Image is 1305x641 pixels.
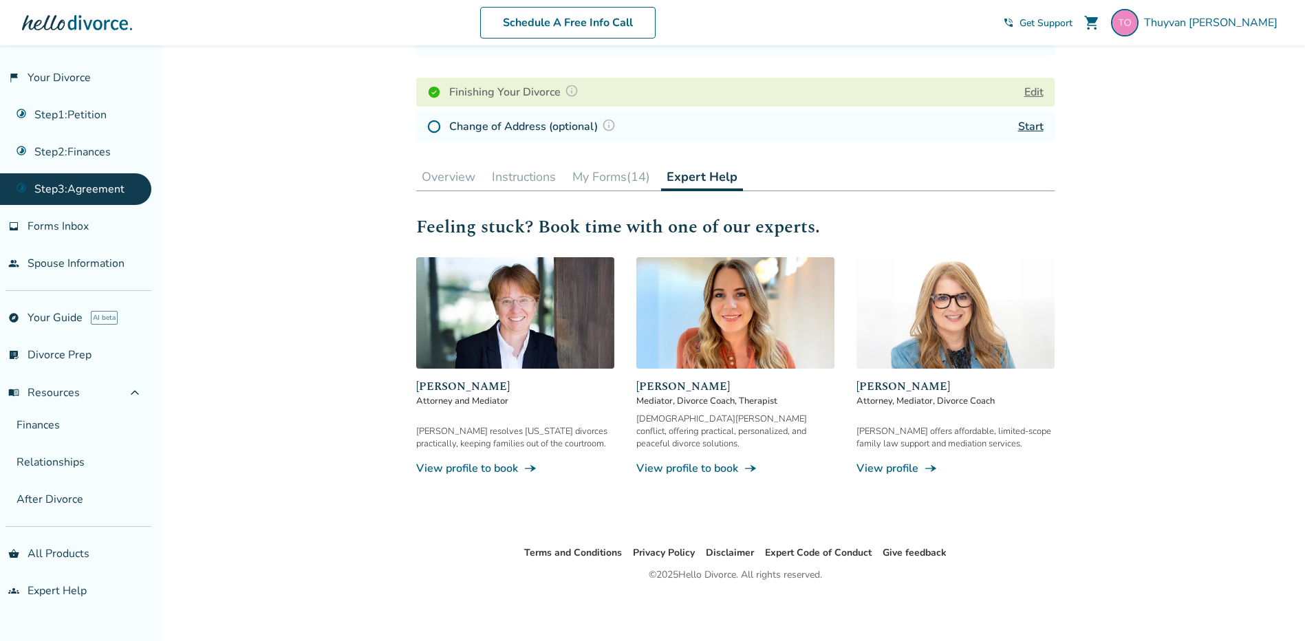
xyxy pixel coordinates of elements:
[565,84,579,98] img: Question Mark
[633,546,695,559] a: Privacy Policy
[486,163,561,191] button: Instructions
[8,585,19,596] span: groups
[856,461,1055,476] a: View profileline_end_arrow_notch
[8,548,19,559] span: shopping_basket
[28,219,89,234] span: Forms Inbox
[8,387,19,398] span: menu_book
[1003,17,1014,28] span: phone_in_talk
[649,567,822,583] div: © 2025 Hello Divorce. All rights reserved.
[636,378,834,395] span: [PERSON_NAME]
[706,545,754,561] li: Disclaimer
[1020,17,1072,30] span: Get Support
[883,545,947,561] li: Give feedback
[636,395,834,407] span: Mediator, Divorce Coach, Therapist
[856,378,1055,395] span: [PERSON_NAME]
[524,546,622,559] a: Terms and Conditions
[602,118,616,132] img: Question Mark
[427,120,441,133] img: Not Started
[1003,17,1072,30] a: phone_in_talkGet Support
[8,258,19,269] span: people
[744,461,757,475] span: line_end_arrow_notch
[449,118,620,135] h4: Change of Address (optional)
[8,385,80,400] span: Resources
[765,546,872,559] a: Expert Code of Conduct
[1236,575,1305,641] iframe: Chat Widget
[416,425,614,450] div: [PERSON_NAME] resolves [US_STATE] divorces practically, keeping families out of the courtroom.
[416,395,614,407] span: Attorney and Mediator
[661,163,743,191] button: Expert Help
[1024,84,1044,100] button: Edit
[856,425,1055,450] div: [PERSON_NAME] offers affordable, limited-scope family law support and mediation services.
[91,311,118,325] span: AI beta
[416,461,614,476] a: View profile to bookline_end_arrow_notch
[636,461,834,476] a: View profile to bookline_end_arrow_notch
[8,72,19,83] span: flag_2
[416,213,1055,241] h2: Feeling stuck? Book time with one of our experts.
[416,257,614,369] img: Anne Mania
[8,349,19,360] span: list_alt_check
[8,221,19,232] span: inbox
[427,85,441,99] img: Completed
[416,378,614,395] span: [PERSON_NAME]
[127,384,143,401] span: expand_less
[567,163,656,191] button: My Forms(14)
[636,413,834,450] div: [DEMOGRAPHIC_DATA][PERSON_NAME] conflict, offering practical, personalized, and peaceful divorce ...
[1018,119,1044,134] a: Start
[416,163,481,191] button: Overview
[449,83,583,101] h4: Finishing Your Divorce
[1111,9,1139,36] img: thuykotero@gmail.com
[1083,14,1100,31] span: shopping_cart
[856,395,1055,407] span: Attorney, Mediator, Divorce Coach
[8,312,19,323] span: explore
[480,7,656,39] a: Schedule A Free Info Call
[856,257,1055,369] img: Lisa Zonder
[524,461,537,475] span: line_end_arrow_notch
[1144,15,1283,30] span: Thuyvan [PERSON_NAME]
[924,461,938,475] span: line_end_arrow_notch
[636,257,834,369] img: Kristen Howerton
